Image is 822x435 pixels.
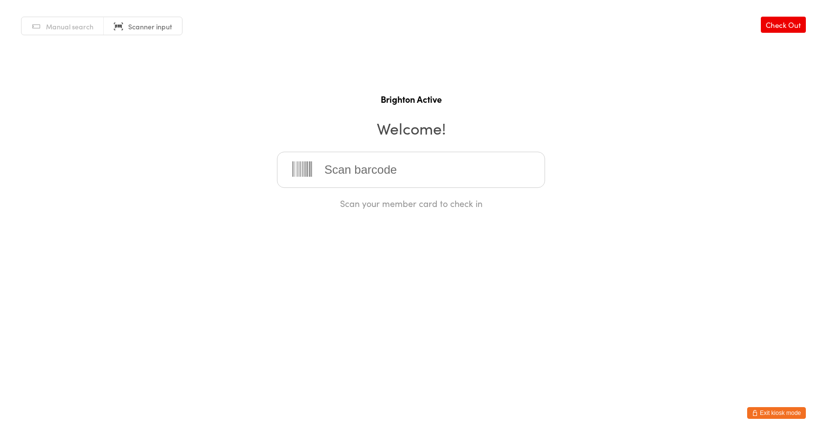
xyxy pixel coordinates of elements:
[277,197,545,209] div: Scan your member card to check in
[277,152,545,188] input: Scan barcode
[761,17,806,33] a: Check Out
[10,117,812,139] h2: Welcome!
[128,22,172,31] span: Scanner input
[10,93,812,105] h1: Brighton Active
[747,407,806,419] button: Exit kiosk mode
[46,22,93,31] span: Manual search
